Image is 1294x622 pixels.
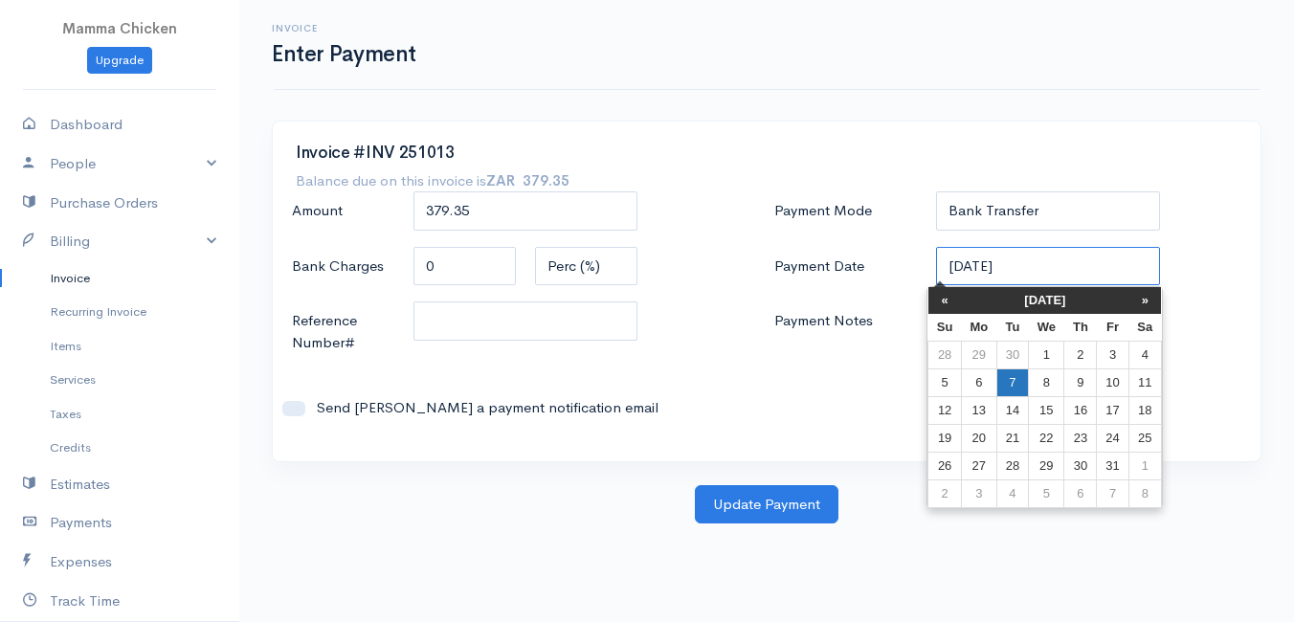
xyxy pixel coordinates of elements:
[1029,424,1064,452] td: 22
[1029,479,1064,507] td: 5
[1128,424,1161,452] td: 25
[928,368,962,396] td: 5
[1064,452,1097,479] td: 30
[996,452,1028,479] td: 28
[305,397,749,419] label: Send [PERSON_NAME] a payment notification email
[1029,396,1064,424] td: 15
[996,368,1028,396] td: 7
[1128,452,1161,479] td: 1
[928,424,962,452] td: 19
[961,424,996,452] td: 20
[1097,452,1128,479] td: 31
[272,42,416,66] h1: Enter Payment
[1128,396,1161,424] td: 18
[1029,314,1064,342] th: We
[928,479,962,507] td: 2
[928,341,962,368] td: 28
[765,191,926,231] label: Payment Mode
[1128,368,1161,396] td: 11
[961,452,996,479] td: 27
[282,301,404,362] label: Reference Number#
[928,314,962,342] th: Su
[486,171,569,189] strong: ZAR 379.35
[1128,287,1161,314] th: »
[1064,368,1097,396] td: 9
[1064,341,1097,368] td: 2
[282,247,404,286] label: Bank Charges
[1097,314,1128,342] th: Fr
[961,368,996,396] td: 6
[928,287,962,314] th: «
[961,314,996,342] th: Mo
[996,396,1028,424] td: 14
[1128,479,1161,507] td: 8
[1128,314,1161,342] th: Sa
[961,341,996,368] td: 29
[765,301,926,360] label: Payment Notes
[1064,424,1097,452] td: 23
[695,485,838,524] button: Update Payment
[1097,368,1128,396] td: 10
[1128,341,1161,368] td: 4
[1097,396,1128,424] td: 17
[1064,314,1097,342] th: Th
[296,171,569,189] h7: Balance due on this invoice is
[282,191,404,231] label: Amount
[1064,479,1097,507] td: 6
[996,479,1028,507] td: 4
[1064,396,1097,424] td: 16
[1029,341,1064,368] td: 1
[996,424,1028,452] td: 21
[1029,452,1064,479] td: 29
[1097,424,1128,452] td: 24
[1029,368,1064,396] td: 8
[996,341,1028,368] td: 30
[765,247,926,286] label: Payment Date
[272,23,416,33] h6: Invoice
[961,287,1128,314] th: [DATE]
[87,47,152,75] a: Upgrade
[62,19,177,37] span: Mamma Chicken
[928,396,962,424] td: 12
[296,144,1238,163] h3: Invoice #INV 251013
[1097,479,1128,507] td: 7
[996,314,1028,342] th: Tu
[961,479,996,507] td: 3
[1097,341,1128,368] td: 3
[928,452,962,479] td: 26
[961,396,996,424] td: 13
